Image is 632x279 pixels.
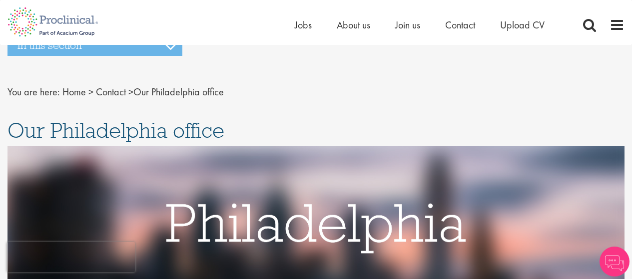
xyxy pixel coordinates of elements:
[7,117,224,144] span: Our Philadelphia office
[7,35,182,56] h3: In this section
[337,18,370,31] a: About us
[96,85,126,98] a: breadcrumb link to Contact
[62,85,224,98] span: Our Philadelphia office
[128,85,133,98] span: >
[295,18,312,31] a: Jobs
[7,85,60,98] span: You are here:
[7,242,135,272] iframe: reCAPTCHA
[88,85,93,98] span: >
[445,18,475,31] a: Contact
[500,18,545,31] a: Upload CV
[395,18,420,31] a: Join us
[600,247,630,277] img: Chatbot
[62,85,86,98] a: breadcrumb link to Home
